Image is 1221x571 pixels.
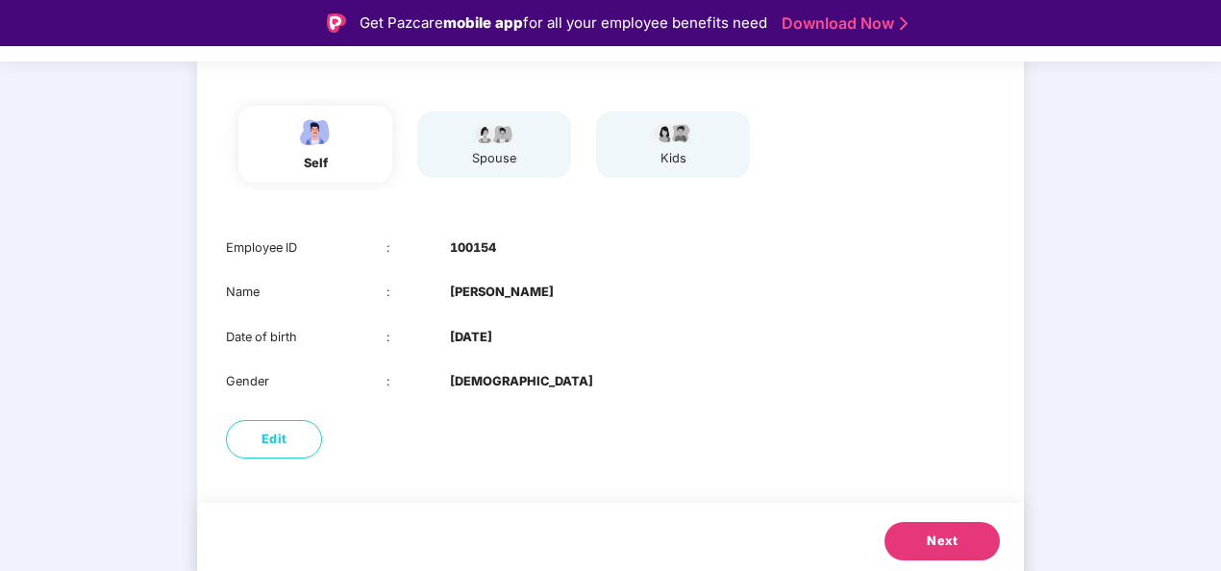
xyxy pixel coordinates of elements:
[450,238,496,258] b: 100154
[327,13,346,33] img: Logo
[470,149,518,168] div: spouse
[649,149,697,168] div: kids
[885,522,1000,560] button: Next
[386,328,451,347] div: :
[226,238,386,258] div: Employee ID
[927,532,958,551] span: Next
[386,372,451,391] div: :
[386,283,451,302] div: :
[450,372,593,391] b: [DEMOGRAPHIC_DATA]
[450,328,492,347] b: [DATE]
[470,121,518,144] img: svg+xml;base64,PHN2ZyB4bWxucz0iaHR0cDovL3d3dy53My5vcmcvMjAwMC9zdmciIHdpZHRoPSI5Ny44OTciIGhlaWdodD...
[291,154,339,173] div: self
[226,420,322,459] button: Edit
[291,115,339,149] img: svg+xml;base64,PHN2ZyBpZD0iRW1wbG95ZWVfbWFsZSIgeG1sbnM9Imh0dHA6Ly93d3cudzMub3JnLzIwMDAvc3ZnIiB3aW...
[262,430,287,449] span: Edit
[443,13,523,32] strong: mobile app
[649,121,697,144] img: svg+xml;base64,PHN2ZyB4bWxucz0iaHR0cDovL3d3dy53My5vcmcvMjAwMC9zdmciIHdpZHRoPSI3OS4wMzciIGhlaWdodD...
[386,238,451,258] div: :
[782,13,902,34] a: Download Now
[226,328,386,347] div: Date of birth
[900,13,908,34] img: Stroke
[226,283,386,302] div: Name
[450,283,554,302] b: [PERSON_NAME]
[226,372,386,391] div: Gender
[360,12,767,35] div: Get Pazcare for all your employee benefits need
